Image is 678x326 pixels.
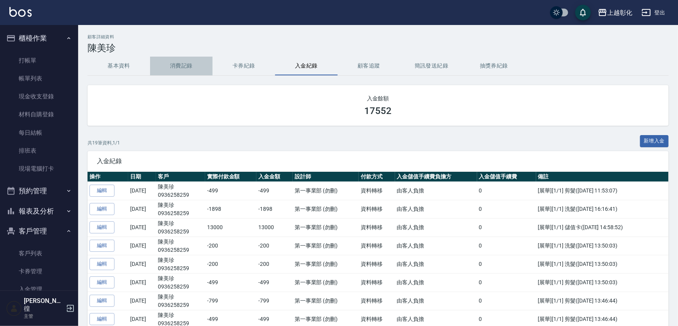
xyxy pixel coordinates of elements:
td: [展華][1/1] 剪髮([DATE] 13:50:03) [536,273,669,292]
td: 由客人負擔 [395,218,477,237]
td: [DATE] [128,218,156,237]
td: [展華][1/1] 剪髮([DATE] 11:53:07) [536,182,669,200]
p: 0936258259 [158,191,203,199]
td: -499 [205,273,257,292]
div: 上越彰化 [607,8,632,18]
td: -200 [205,237,257,255]
td: 由客人負擔 [395,273,477,292]
td: 第一事業部 (勿刪) [293,200,359,218]
td: [DATE] [128,182,156,200]
td: [DATE] [128,273,156,292]
td: -499 [256,273,292,292]
a: 每日結帳 [3,124,75,142]
td: -499 [205,182,257,200]
td: -1898 [256,200,292,218]
td: 由客人負擔 [395,255,477,273]
button: 入金紀錄 [275,57,338,75]
td: 陳美珍 [156,292,205,310]
td: -200 [256,255,292,273]
p: 共 19 筆資料, 1 / 1 [88,139,120,146]
button: 卡券紀錄 [213,57,275,75]
h2: 入金餘額 [97,94,659,102]
td: 由客人負擔 [395,292,477,310]
td: 陳美珍 [156,200,205,218]
button: 客戶管理 [3,221,75,241]
td: 0 [477,273,536,292]
td: -499 [256,182,292,200]
p: 0936258259 [158,283,203,291]
td: 第一事業部 (勿刪) [293,218,359,237]
td: 陳美珍 [156,218,205,237]
th: 入金金額 [256,172,292,182]
td: 陳美珍 [156,273,205,292]
button: 新增入金 [640,135,669,147]
a: 材料自購登錄 [3,105,75,123]
td: 0 [477,255,536,273]
td: 由客人負擔 [395,200,477,218]
a: 現場電腦打卡 [3,160,75,178]
td: 資料轉移 [359,273,395,292]
a: 編輯 [89,203,114,215]
span: 入金紀錄 [97,157,659,165]
button: 報表及分析 [3,201,75,221]
a: 入金管理 [3,280,75,298]
h3: 陳美珍 [88,43,669,53]
td: 第一事業部 (勿刪) [293,255,359,273]
a: 現金收支登錄 [3,87,75,105]
a: 打帳單 [3,52,75,69]
th: 操作 [88,172,128,182]
a: 編輯 [89,295,114,307]
td: [展華][1/1] 剪髮([DATE] 13:46:44) [536,292,669,310]
td: [展華][1/1] 儲值卡([DATE] 14:58:52) [536,218,669,237]
td: 由客人負擔 [395,237,477,255]
p: 0936258259 [158,209,203,217]
td: [DATE] [128,237,156,255]
td: 第一事業部 (勿刪) [293,237,359,255]
img: Person [6,301,22,316]
td: 0 [477,292,536,310]
td: -799 [256,292,292,310]
button: 上越彰化 [595,5,635,21]
button: 櫃檯作業 [3,28,75,48]
a: 帳單列表 [3,69,75,87]
td: 0 [477,200,536,218]
td: 由客人負擔 [395,182,477,200]
td: -200 [205,255,257,273]
a: 卡券管理 [3,262,75,280]
td: [展華][1/1] 洗髮([DATE] 13:50:03) [536,255,669,273]
td: [DATE] [128,292,156,310]
button: 登出 [639,5,669,20]
td: 0 [477,182,536,200]
a: 客戶列表 [3,244,75,262]
a: 編輯 [89,240,114,252]
td: 資料轉移 [359,182,395,200]
td: 0 [477,237,536,255]
h5: [PERSON_NAME]徨 [24,297,64,313]
p: 0936258259 [158,246,203,254]
p: 0936258259 [158,301,203,309]
a: 編輯 [89,313,114,325]
th: 日期 [128,172,156,182]
td: 第一事業部 (勿刪) [293,182,359,200]
th: 備註 [536,172,669,182]
td: 資料轉移 [359,200,395,218]
th: 付款方式 [359,172,395,182]
h3: 17552 [365,105,392,116]
h2: 顧客詳細資料 [88,34,669,39]
td: 0 [477,218,536,237]
a: 編輯 [89,276,114,289]
td: 陳美珍 [156,182,205,200]
button: 預約管理 [3,181,75,201]
td: 13000 [256,218,292,237]
a: 編輯 [89,185,114,197]
a: 編輯 [89,258,114,270]
td: 13000 [205,218,257,237]
p: 0936258259 [158,228,203,236]
th: 客戶 [156,172,205,182]
td: 第一事業部 (勿刪) [293,273,359,292]
button: 簡訊發送紀錄 [400,57,463,75]
td: [DATE] [128,255,156,273]
td: 資料轉移 [359,255,395,273]
td: [展華][1/1] 洗髮([DATE] 13:50:03) [536,237,669,255]
button: 消費記錄 [150,57,213,75]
